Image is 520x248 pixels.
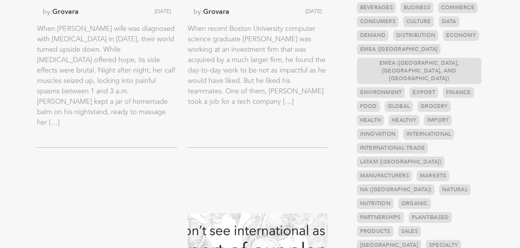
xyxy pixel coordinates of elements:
[409,212,452,223] a: Plant-based
[357,2,396,13] a: Beverages
[357,129,399,140] a: Innovation
[357,212,404,223] a: Partnerships
[389,115,419,126] a: Healthy
[357,87,405,98] a: Environment
[357,101,380,112] a: Food
[403,16,434,27] a: Culture
[357,226,394,237] a: Products
[188,7,259,17] span: by:
[398,198,431,209] a: Organic
[439,16,459,27] a: Data
[108,7,177,17] span: [DATE]
[385,101,413,112] a: Global
[424,115,452,126] a: Import
[357,16,399,27] a: Consumers
[417,101,451,112] a: Grocery
[357,198,394,209] a: Nutrition
[401,2,433,13] a: Business
[438,2,478,13] a: Commerce
[203,7,229,17] a: Grovara
[357,170,412,181] a: Manufacturers
[37,7,108,17] span: by:
[37,24,177,138] p: When [PERSON_NAME] wife was diagnosed with [MEDICAL_DATA] in [DATE], their world turned upside do...
[443,87,474,98] a: Finance
[417,170,449,181] a: Markets
[439,184,471,195] a: Natural
[357,143,428,154] a: International Trade
[443,30,479,41] a: Economy
[403,129,454,140] a: International
[259,7,328,17] span: [DATE]
[357,157,444,167] a: LATAM ([GEOGRAPHIC_DATA])
[398,226,421,237] a: Sales
[357,58,481,84] a: EMEA ([GEOGRAPHIC_DATA], [GEOGRAPHIC_DATA], and [GEOGRAPHIC_DATA])
[357,184,435,195] a: NA ([GEOGRAPHIC_DATA])
[52,7,79,17] a: Grovara
[357,44,441,55] a: EMEA ([GEOGRAPHIC_DATA]
[357,115,384,126] a: Health
[409,87,438,98] a: Export
[393,30,438,41] a: Distribution
[357,30,389,41] a: Demand
[188,24,328,138] p: When recent Boston University computer science graduate [PERSON_NAME] was working at an investmen...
